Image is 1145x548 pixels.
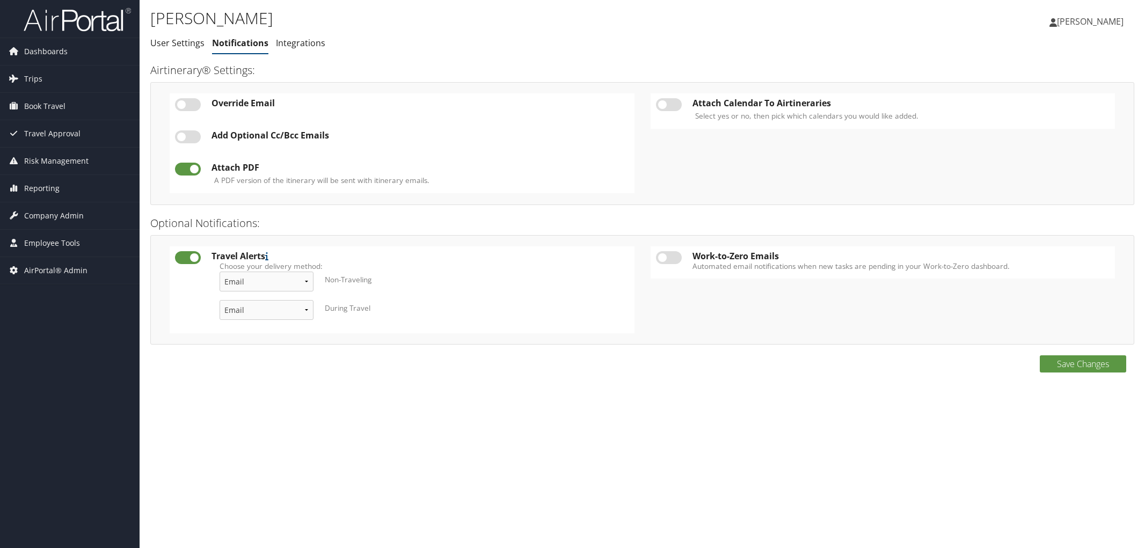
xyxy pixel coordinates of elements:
[695,111,918,121] label: Select yes or no, then pick which calendars you would like added.
[220,261,621,272] label: Choose your delivery method:
[1040,355,1126,372] button: Save Changes
[150,216,1134,231] h3: Optional Notifications:
[212,163,629,172] div: Attach PDF
[24,93,65,120] span: Book Travel
[150,63,1134,78] h3: Airtinerary® Settings:
[276,37,325,49] a: Integrations
[214,175,429,186] label: A PDF version of the itinerary will be sent with itinerary emails.
[212,251,629,261] div: Travel Alerts
[150,37,205,49] a: User Settings
[212,130,629,140] div: Add Optional Cc/Bcc Emails
[212,98,629,108] div: Override Email
[150,7,806,30] h1: [PERSON_NAME]
[325,274,371,285] label: Non-Traveling
[24,148,89,174] span: Risk Management
[24,7,131,32] img: airportal-logo.png
[24,230,80,257] span: Employee Tools
[24,120,81,147] span: Travel Approval
[1057,16,1124,27] span: [PERSON_NAME]
[24,38,68,65] span: Dashboards
[692,251,1110,261] div: Work-to-Zero Emails
[24,65,42,92] span: Trips
[24,202,84,229] span: Company Admin
[1049,5,1134,38] a: [PERSON_NAME]
[692,98,1110,108] div: Attach Calendar To Airtineraries
[24,257,87,284] span: AirPortal® Admin
[24,175,60,202] span: Reporting
[212,37,268,49] a: Notifications
[325,303,370,313] label: During Travel
[692,261,1110,272] label: Automated email notifications when new tasks are pending in your Work-to-Zero dashboard.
